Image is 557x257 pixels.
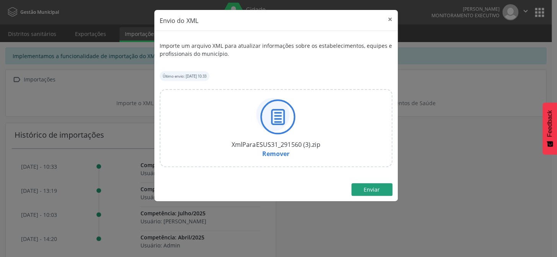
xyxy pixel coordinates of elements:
[163,74,206,79] small: Último envio: [DATE] 10:33
[542,102,557,155] button: Feedback - Mostrar pesquisa
[262,150,290,158] a: Remover
[382,10,398,29] button: Close
[160,36,392,63] div: Importe um arquivo XML para atualizar informações sobre os estabelecimentos, equipes e profission...
[168,140,384,149] div: XmlParaESUS31_291560 (3).zip
[351,183,392,196] button: Enviar
[546,110,553,137] span: Feedback
[160,16,198,25] span: Envio do XML
[364,186,380,193] span: Enviar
